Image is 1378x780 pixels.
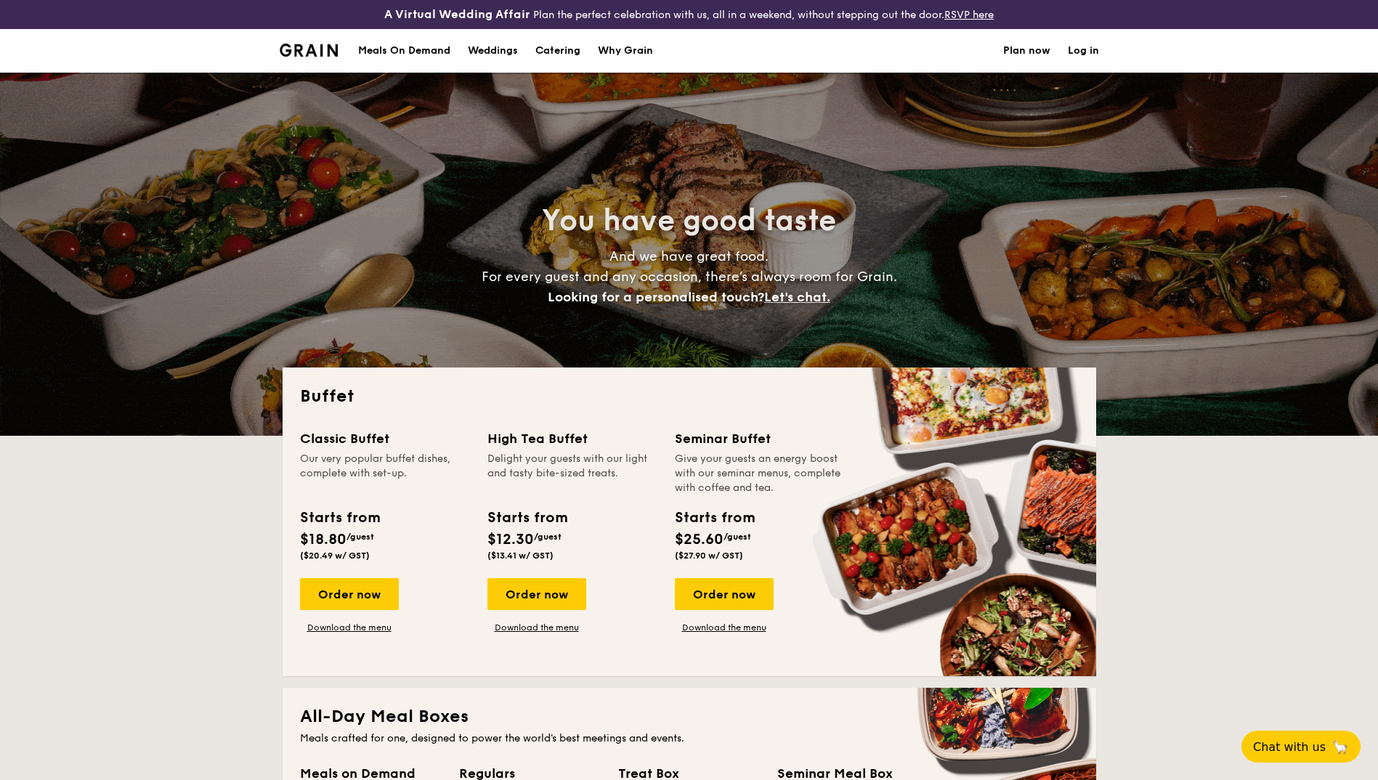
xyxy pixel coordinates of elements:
a: Meals On Demand [349,29,459,73]
span: $12.30 [487,531,534,548]
button: Chat with us🦙 [1241,731,1361,763]
a: Weddings [459,29,527,73]
div: Why Grain [598,29,653,73]
span: Looking for a personalised touch? [548,289,764,305]
div: Starts from [487,507,567,529]
div: Meals On Demand [358,29,450,73]
div: Give your guests an energy boost with our seminar menus, complete with coffee and tea. [675,452,845,495]
div: Classic Buffet [300,428,470,449]
a: Plan now [1003,29,1050,73]
span: 🦙 [1332,739,1349,755]
span: ($20.49 w/ GST) [300,551,370,561]
span: /guest [724,532,751,542]
div: Our very popular buffet dishes, complete with set-up. [300,452,470,495]
span: $18.80 [300,531,346,548]
div: Order now [487,578,586,610]
a: Catering [527,29,589,73]
h2: All-Day Meal Boxes [300,705,1079,728]
span: And we have great food. For every guest and any occasion, there’s always room for Grain. [482,248,897,305]
a: RSVP here [944,9,994,21]
a: Why Grain [589,29,662,73]
span: Chat with us [1253,740,1326,754]
span: ($13.41 w/ GST) [487,551,554,561]
span: Let's chat. [764,289,830,305]
div: Delight your guests with our light and tasty bite-sized treats. [487,452,657,495]
h1: Catering [535,29,580,73]
div: Starts from [300,507,379,529]
span: ($27.90 w/ GST) [675,551,743,561]
a: Download the menu [300,622,399,633]
h4: A Virtual Wedding Affair [384,6,530,23]
div: Plan the perfect celebration with us, all in a weekend, without stepping out the door. [271,6,1108,23]
span: /guest [346,532,374,542]
div: Starts from [675,507,754,529]
a: Logotype [280,44,339,57]
span: You have good taste [542,203,836,238]
div: Order now [675,578,774,610]
div: Weddings [468,29,518,73]
h2: Buffet [300,385,1079,408]
a: Log in [1068,29,1099,73]
img: Grain [280,44,339,57]
div: Meals crafted for one, designed to power the world's best meetings and events. [300,731,1079,746]
a: Download the menu [487,622,586,633]
div: High Tea Buffet [487,428,657,449]
span: /guest [534,532,562,542]
a: Download the menu [675,622,774,633]
div: Seminar Buffet [675,428,845,449]
span: $25.60 [675,531,724,548]
div: Order now [300,578,399,610]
